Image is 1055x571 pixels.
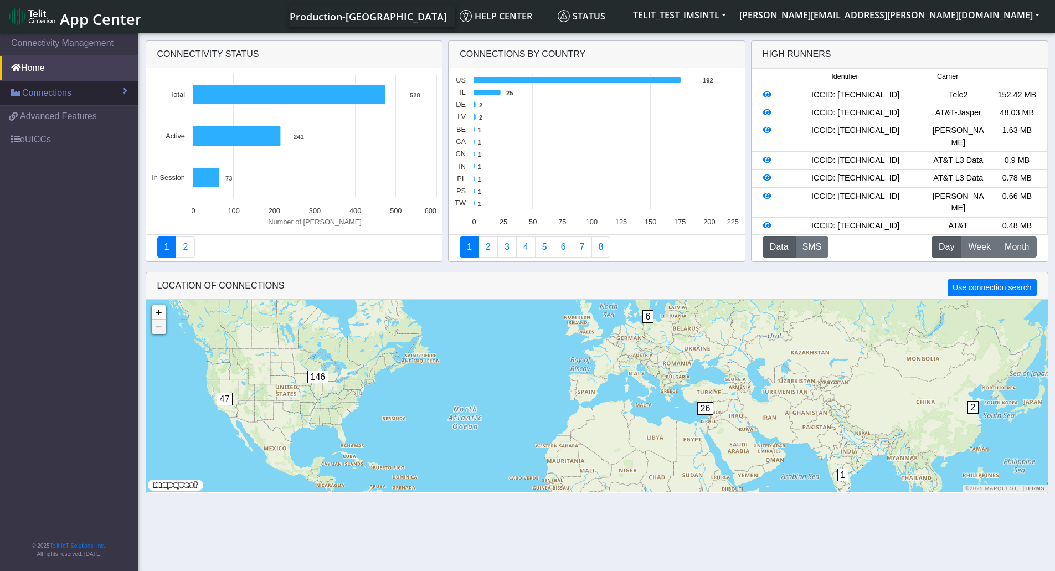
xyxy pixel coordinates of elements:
[967,401,979,414] span: 2
[782,155,929,167] div: ICCID: [TECHNICAL_ID]
[228,207,239,215] text: 100
[837,469,848,502] div: 1
[456,76,466,84] text: US
[929,89,987,101] div: Tele2
[22,86,71,100] span: Connections
[157,236,431,258] nav: Summary paging
[987,220,1046,232] div: 0.48 MB
[478,139,481,146] text: 1
[987,89,1046,101] div: 152.42 MB
[591,236,611,258] a: Not Connected for 30 days
[460,236,479,258] a: Connections By Country
[146,41,442,68] div: Connectivity status
[554,236,573,258] a: 14 Days Trend
[478,163,481,170] text: 1
[152,173,185,182] text: In Session
[157,236,177,258] a: Connectivity status
[455,199,466,207] text: TW
[307,371,329,383] span: 146
[294,133,304,140] text: 241
[937,71,958,82] span: Carrier
[459,162,466,171] text: IN
[782,220,929,232] div: ICCID: [TECHNICAL_ID]
[782,107,929,119] div: ICCID: [TECHNICAL_ID]
[289,5,446,27] a: Your current platform instance
[457,112,466,121] text: LV
[308,207,320,215] text: 300
[615,218,627,226] text: 125
[176,236,195,258] a: Deployment status
[929,107,987,119] div: AT&T-Jasper
[472,218,476,226] text: 0
[1005,240,1029,254] span: Month
[948,279,1036,296] button: Use connection search
[782,125,929,148] div: ICCID: [TECHNICAL_ID]
[456,150,466,158] text: CN
[932,236,961,258] button: Day
[929,125,987,148] div: [PERSON_NAME]
[191,207,195,215] text: 0
[460,236,734,258] nav: Summary paging
[349,207,361,215] text: 400
[478,127,481,133] text: 1
[9,8,55,25] img: logo-telit-cinterion-gw-new.png
[60,9,142,29] span: App Center
[939,240,954,254] span: Day
[217,393,233,405] span: 47
[831,71,858,82] span: Identifier
[697,402,714,415] span: 26
[268,207,280,215] text: 200
[987,125,1046,148] div: 1.63 MB
[455,5,553,27] a: Help center
[987,191,1046,214] div: 0.66 MB
[586,218,598,226] text: 100
[674,218,686,226] text: 175
[479,102,482,109] text: 2
[290,10,447,23] span: Production-[GEOGRAPHIC_DATA]
[782,191,929,214] div: ICCID: [TECHNICAL_ID]
[987,172,1046,184] div: 0.78 MB
[478,200,481,207] text: 1
[929,155,987,167] div: AT&T L3 Data
[478,188,481,195] text: 1
[456,137,466,146] text: CA
[558,10,605,22] span: Status
[553,5,626,27] a: Status
[50,543,105,549] a: Telit IoT Solutions, Inc.
[166,132,185,140] text: Active
[456,125,466,133] text: BE
[703,77,713,84] text: 192
[225,175,232,182] text: 73
[626,5,733,25] button: TELIT_TEST_IMSINTL
[456,100,466,109] text: DE
[457,174,466,183] text: PL
[645,218,656,226] text: 150
[929,220,987,232] div: AT&T
[152,305,166,320] a: Zoom in
[146,272,1048,300] div: LOCATION OF CONNECTIONS
[795,236,829,258] button: SMS
[763,236,796,258] button: Data
[1025,486,1045,491] a: Terms
[456,187,466,195] text: PS
[573,236,592,258] a: Zero Session
[390,207,402,215] text: 500
[410,92,420,99] text: 528
[963,485,1047,492] div: ©2025 MapQuest, |
[478,151,481,158] text: 1
[506,90,513,96] text: 25
[497,236,517,258] a: Usage per Country
[478,236,498,258] a: Carrier
[460,10,532,22] span: Help center
[529,218,537,226] text: 50
[535,236,554,258] a: Usage by Carrier
[460,10,472,22] img: knowledge.svg
[968,240,991,254] span: Week
[169,90,184,99] text: Total
[961,236,998,258] button: Week
[478,176,481,183] text: 1
[782,172,929,184] div: ICCID: [TECHNICAL_ID]
[558,10,570,22] img: status.svg
[516,236,536,258] a: Connections By Carrier
[733,5,1046,25] button: [PERSON_NAME][EMAIL_ADDRESS][PERSON_NAME][DOMAIN_NAME]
